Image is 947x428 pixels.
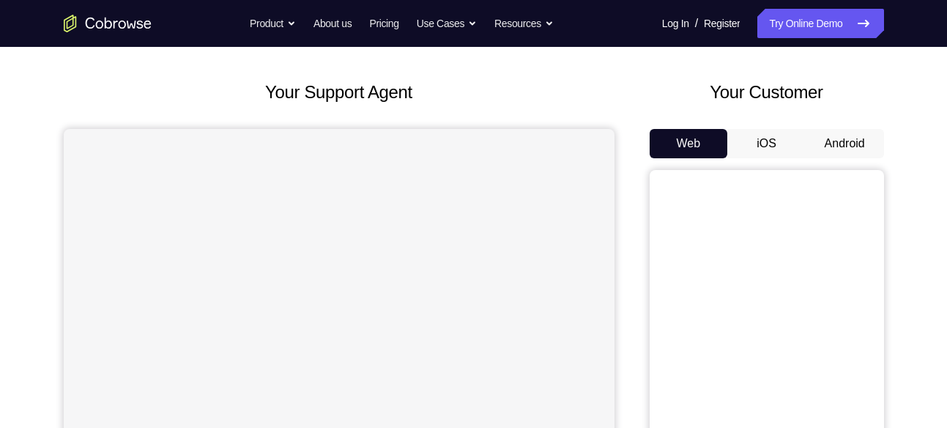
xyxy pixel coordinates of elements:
a: Try Online Demo [757,9,883,38]
button: Android [806,129,884,158]
a: Go to the home page [64,15,152,32]
a: Log In [662,9,689,38]
a: Register [704,9,740,38]
a: Pricing [369,9,398,38]
span: / [695,15,698,32]
button: Product [250,9,296,38]
button: Web [650,129,728,158]
button: Use Cases [417,9,477,38]
h2: Your Support Agent [64,79,614,106]
button: iOS [727,129,806,158]
a: About us [313,9,352,38]
h2: Your Customer [650,79,884,106]
button: Resources [494,9,554,38]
